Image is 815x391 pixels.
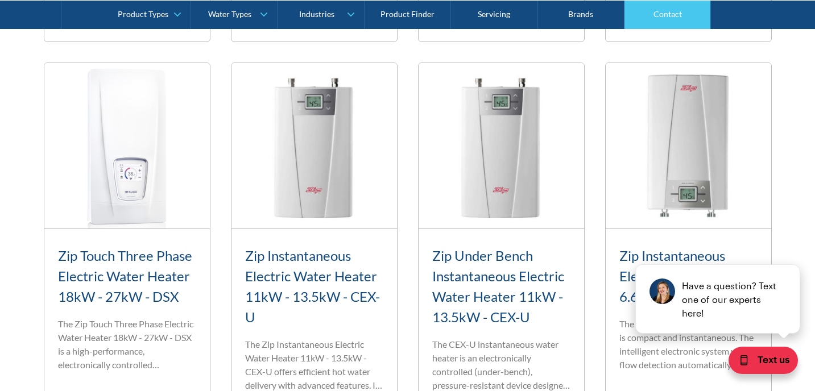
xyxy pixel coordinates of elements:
p: The Zip CEX9 electric water heater is compact and instantaneous. The intelligent electronic syste... [619,317,758,372]
img: Zip Instantaneous Electric Water Heater 11kW - 13.5kW - CEX-U [231,63,397,228]
div: Water Types [208,9,251,19]
img: Zip Instantaneous Electric Water Heater 6.6kW - 8.8kW - CEX9 [606,63,771,228]
h3: Zip Instantaneous Electric Water Heater 11kW - 13.5kW - CEX-U [245,246,383,327]
iframe: podium webchat widget prompt [622,212,815,348]
iframe: podium webchat widget bubble [724,334,815,391]
h3: Zip Touch Three Phase Electric Water Heater 18kW - 27kW - DSX [58,246,196,307]
h3: Zip Instantaneous Electric Water Heater 6.6kW - 8.8kW - CEX9 [619,246,758,307]
h3: Zip Under Bench Instantaneous Electric Water Heater 11kW - 13.5kW - CEX-U [432,246,570,327]
img: Zip Under Bench Instantaneous Electric Water Heater 11kW - 13.5kW - CEX-U [419,63,584,228]
p: The Zip Touch Three Phase Electric Water Heater 18kW - 27kW - DSX is a high-performance, electron... [58,317,196,372]
div: Industries [299,9,334,19]
img: Zip Touch Three Phase Electric Water Heater 18kW - 27kW - DSX [44,63,210,228]
div: Product Types [118,9,168,19]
